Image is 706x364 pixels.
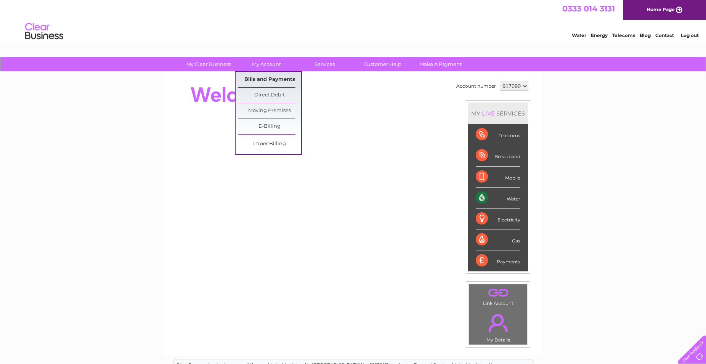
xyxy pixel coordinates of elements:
[471,286,525,300] a: .
[238,103,301,119] a: Moving Premises
[476,208,520,229] div: Electricity
[468,103,528,124] div: MY SERVICES
[476,188,520,208] div: Water
[476,124,520,145] div: Telecoms
[476,229,520,250] div: Gas
[572,32,586,38] a: Water
[476,145,520,166] div: Broadband
[351,57,414,71] a: Customer Help
[562,4,615,13] a: 0333 014 3131
[235,57,298,71] a: My Account
[238,119,301,134] a: E-Billing
[238,72,301,87] a: Bills and Payments
[238,136,301,152] a: Paper Billing
[469,308,528,345] td: My Details
[640,32,651,38] a: Blog
[476,250,520,271] div: Payments
[293,57,356,71] a: Services
[655,32,674,38] a: Contact
[480,110,496,117] div: LIVE
[173,4,534,37] div: Clear Business is a trading name of Verastar Limited (registered in [GEOGRAPHIC_DATA] No. 3667643...
[612,32,635,38] a: Telecoms
[681,32,699,38] a: Log out
[469,284,528,308] td: Link Account
[471,309,525,336] a: .
[591,32,608,38] a: Energy
[409,57,472,71] a: Make A Payment
[454,80,498,93] td: Account number
[238,88,301,103] a: Direct Debit
[177,57,240,71] a: My Clear Business
[25,20,64,43] img: logo.png
[476,167,520,188] div: Mobile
